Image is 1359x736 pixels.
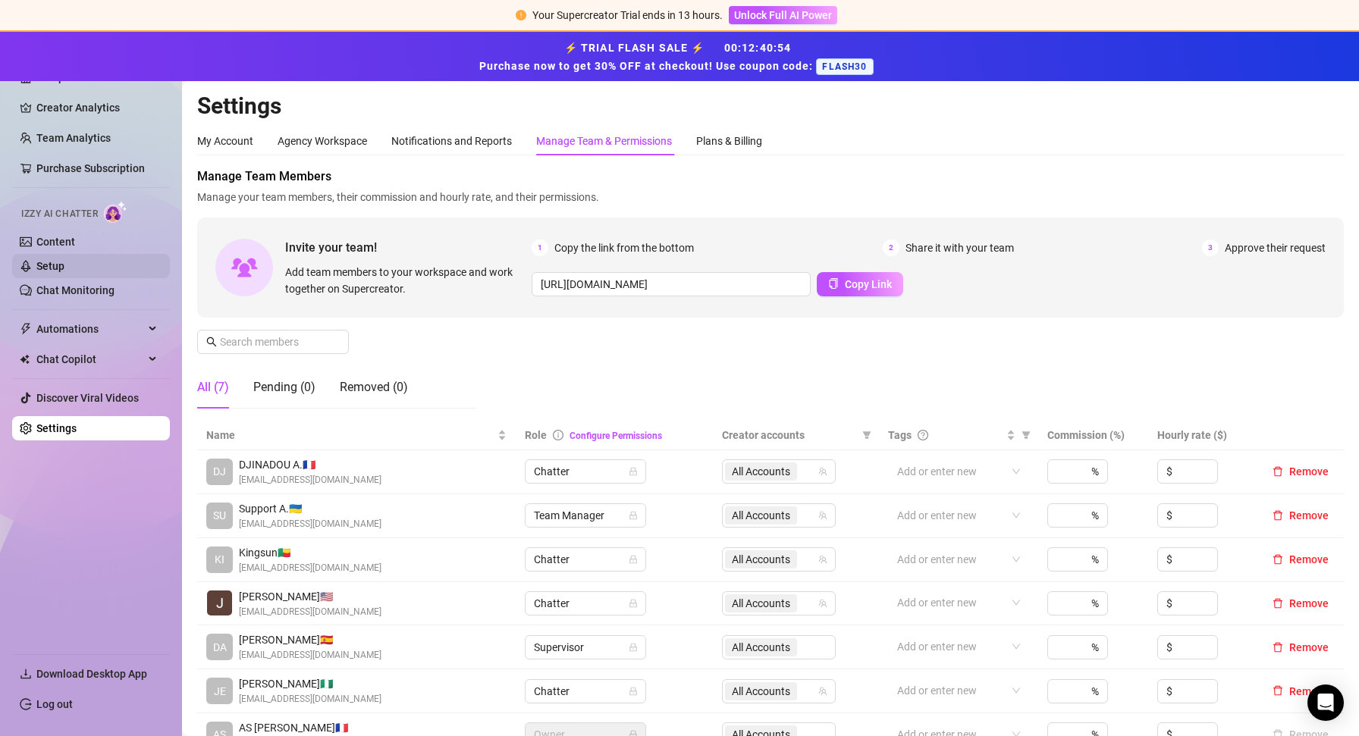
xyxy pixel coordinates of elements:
[1273,510,1283,521] span: delete
[534,592,637,615] span: Chatter
[239,719,450,736] span: AS [PERSON_NAME] 🇫🇷
[1038,421,1147,450] th: Commission (%)
[629,643,638,652] span: lock
[818,687,827,696] span: team
[1273,598,1283,609] span: delete
[214,683,226,700] span: JE
[220,334,328,350] input: Search members
[534,636,637,659] span: Supervisor
[1289,597,1329,609] span: Remove
[36,284,115,296] a: Chat Monitoring
[36,392,139,404] a: Discover Viral Videos
[215,551,224,568] span: KI
[36,422,77,434] a: Settings
[570,431,662,441] a: Configure Permissions
[479,42,879,72] strong: ⚡ TRIAL FLASH SALE ⚡
[629,511,638,520] span: lock
[525,429,547,441] span: Role
[197,168,1344,186] span: Manage Team Members
[1266,462,1335,481] button: Remove
[536,133,672,149] div: Manage Team & Permissions
[1266,594,1335,612] button: Remove
[239,544,381,561] span: Kingsun 🇧🇯
[239,605,381,619] span: [EMAIL_ADDRESS][DOMAIN_NAME]
[1018,424,1034,446] span: filter
[206,337,217,347] span: search
[828,278,839,289] span: copy
[553,430,563,440] span: info-circle
[239,500,381,517] span: Support A. 🇺🇦
[534,460,637,483] span: Chatter
[818,599,827,608] span: team
[629,555,638,564] span: lock
[725,682,797,700] span: All Accounts
[285,264,526,297] span: Add team members to your workspace and work together on Supercreator.
[732,551,790,568] span: All Accounts
[36,71,64,83] a: Setup
[818,467,827,476] span: team
[213,639,227,656] span: DA
[197,92,1344,121] h2: Settings
[534,680,637,703] span: Chatter
[20,668,32,680] span: download
[532,9,723,21] span: Your Supercreator Trial ends in 13 hours.
[845,278,892,290] span: Copy Link
[239,473,381,487] span: [EMAIL_ADDRESS][DOMAIN_NAME]
[516,10,526,20] span: exclamation-circle
[732,595,790,612] span: All Accounts
[1266,638,1335,656] button: Remove
[36,236,75,248] a: Content
[197,421,516,450] th: Name
[1022,431,1031,440] span: filter
[1273,466,1283,477] span: delete
[36,132,111,144] a: Team Analytics
[1273,554,1283,565] span: delete
[1273,642,1283,653] span: delete
[888,427,912,443] span: Tags
[36,347,144,371] span: Chat Copilot
[734,9,832,21] span: Unlock Full AI Power
[197,378,229,396] div: All (7)
[36,156,158,180] a: Purchase Subscription
[629,467,638,476] span: lock
[918,430,928,440] span: question-circle
[629,687,638,696] span: lock
[725,462,797,481] span: All Accounts
[1225,240,1326,256] span: Approve their request
[197,189,1344,205] span: Manage your team members, their commission and hourly rate, and their permissions.
[732,507,790,524] span: All Accounts
[36,698,73,710] a: Log out
[725,594,797,612] span: All Accounts
[817,272,903,296] button: Copy Link
[862,431,871,440] span: filter
[36,260,64,272] a: Setup
[213,507,226,524] span: SU
[816,58,873,75] span: FLASH30
[1289,465,1329,478] span: Remove
[239,692,381,706] span: [EMAIL_ADDRESS][DOMAIN_NAME]
[20,354,30,365] img: Chat Copilot
[1266,550,1335,568] button: Remove
[1266,682,1335,700] button: Remove
[206,427,494,443] span: Name
[207,590,232,615] img: Jerome
[253,378,315,396] div: Pending (0)
[818,555,827,564] span: team
[1289,641,1329,653] span: Remove
[725,506,797,525] span: All Accounts
[36,668,147,680] span: Download Desktop App
[905,240,1014,256] span: Share it with your team
[1148,421,1257,450] th: Hourly rate ($)
[239,648,381,662] span: [EMAIL_ADDRESS][DOMAIN_NAME]
[21,207,98,221] span: Izzy AI Chatter
[629,599,638,608] span: lock
[239,456,381,473] span: DJINADOU A. 🇫🇷
[104,201,127,223] img: AI Chatter
[340,378,408,396] div: Removed (0)
[1289,685,1329,697] span: Remove
[239,588,381,605] span: [PERSON_NAME] 🇺🇸
[36,317,144,341] span: Automations
[213,463,226,480] span: DJ
[722,427,856,443] span: Creator accounts
[729,6,837,24] button: Unlock Full AI Power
